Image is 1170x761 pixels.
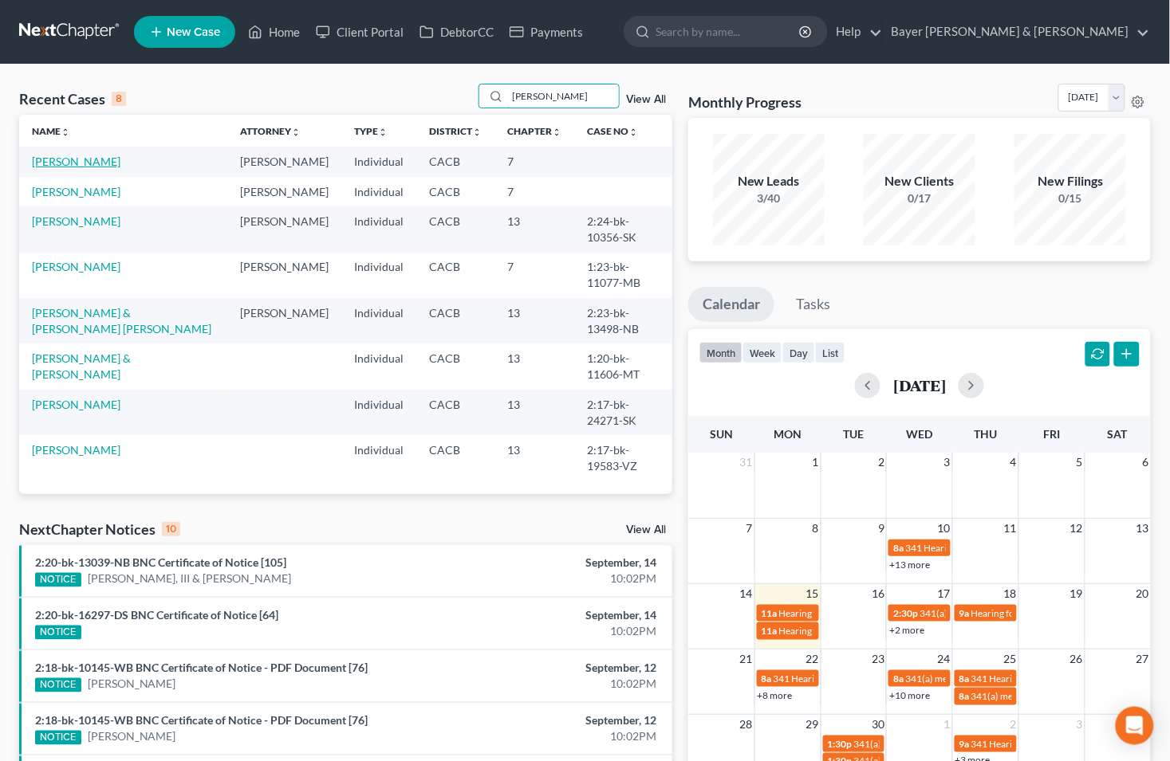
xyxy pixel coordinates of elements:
[460,607,656,623] div: September, 14
[877,519,886,538] span: 9
[460,712,656,728] div: September, 12
[870,649,886,669] span: 23
[341,343,416,389] td: Individual
[1075,715,1085,734] span: 3
[494,435,574,481] td: 13
[870,584,886,603] span: 16
[745,519,754,538] span: 7
[416,177,494,206] td: CACB
[32,351,131,381] a: [PERSON_NAME] & [PERSON_NAME]
[416,206,494,252] td: CACB
[227,177,341,206] td: [PERSON_NAME]
[739,584,754,603] span: 14
[112,92,126,106] div: 8
[308,18,412,46] a: Client Portal
[240,18,308,46] a: Home
[35,661,368,674] a: 2:18-bk-10145-WB BNC Certificate of Notice - PDF Document [76]
[32,125,70,137] a: Nameunfold_more
[574,206,672,252] td: 2:24-bk-10356-SK
[494,177,574,206] td: 7
[460,676,656,692] div: 10:02PM
[782,342,815,363] button: day
[227,298,341,343] td: [PERSON_NAME]
[762,625,778,637] span: 11a
[739,649,754,669] span: 21
[626,94,666,105] a: View All
[32,155,120,168] a: [PERSON_NAME]
[1135,649,1151,669] span: 27
[1014,172,1126,190] div: New Filings
[959,607,970,619] span: 9a
[32,214,120,228] a: [PERSON_NAME]
[341,435,416,481] td: Individual
[811,519,821,538] span: 8
[494,206,574,252] td: 13
[341,147,416,176] td: Individual
[354,125,388,137] a: Typeunfold_more
[1069,649,1085,669] span: 26
[574,390,672,435] td: 2:17-bk-24271-SK
[889,689,930,701] a: +10 more
[412,18,502,46] a: DebtorCC
[936,584,952,603] span: 17
[713,190,825,206] div: 3/40
[35,573,81,587] div: NOTICE
[32,398,120,411] a: [PERSON_NAME]
[870,715,886,734] span: 30
[35,626,81,640] div: NOTICE
[460,728,656,744] div: 10:02PM
[854,738,1008,750] span: 341(a) meeting for [PERSON_NAME]
[494,298,574,343] td: 13
[774,673,916,685] span: 341 Hearing for [PERSON_NAME]
[341,206,416,252] td: Individual
[774,427,802,441] span: Mon
[494,253,574,298] td: 7
[429,125,482,137] a: Districtunfold_more
[240,125,301,137] a: Attorneyunfold_more
[494,343,574,389] td: 13
[936,649,952,669] span: 24
[1075,453,1085,472] span: 5
[35,731,81,745] div: NOTICE
[35,678,81,692] div: NOTICE
[971,690,1125,702] span: 341(a) meeting for [PERSON_NAME]
[88,571,292,586] a: [PERSON_NAME], III & [PERSON_NAME]
[227,253,341,298] td: [PERSON_NAME]
[889,624,924,636] a: +2 more
[782,287,845,322] a: Tasks
[743,342,782,363] button: week
[889,559,930,571] a: +13 more
[32,260,120,273] a: [PERSON_NAME]
[1135,519,1151,538] span: 13
[1141,453,1151,472] span: 6
[943,453,952,472] span: 3
[416,343,494,389] td: CACB
[472,127,482,137] i: unfold_more
[739,715,754,734] span: 28
[1069,519,1085,538] span: 12
[341,298,416,343] td: Individual
[1014,190,1126,206] div: 0/15
[35,555,286,569] a: 2:20-bk-13039-NB BNC Certificate of Notice [105]
[507,84,619,108] input: Search by name...
[959,690,970,702] span: 8a
[710,427,733,441] span: Sun
[779,625,904,637] span: Hearing for [PERSON_NAME]
[864,190,975,206] div: 0/17
[805,584,821,603] span: 15
[460,571,656,586] div: 10:02PM
[32,185,120,198] a: [PERSON_NAME]
[864,172,975,190] div: New Clients
[656,17,802,46] input: Search by name...
[35,713,368,727] a: 2:18-bk-10145-WB BNC Certificate of Notice - PDF Document [76]
[936,519,952,538] span: 10
[341,390,416,435] td: Individual
[739,453,754,472] span: 31
[1135,584,1151,603] span: 20
[341,253,416,298] td: Individual
[1043,427,1060,441] span: Fri
[907,427,933,441] span: Wed
[227,147,341,176] td: [PERSON_NAME]
[291,127,301,137] i: unfold_more
[959,738,970,750] span: 9a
